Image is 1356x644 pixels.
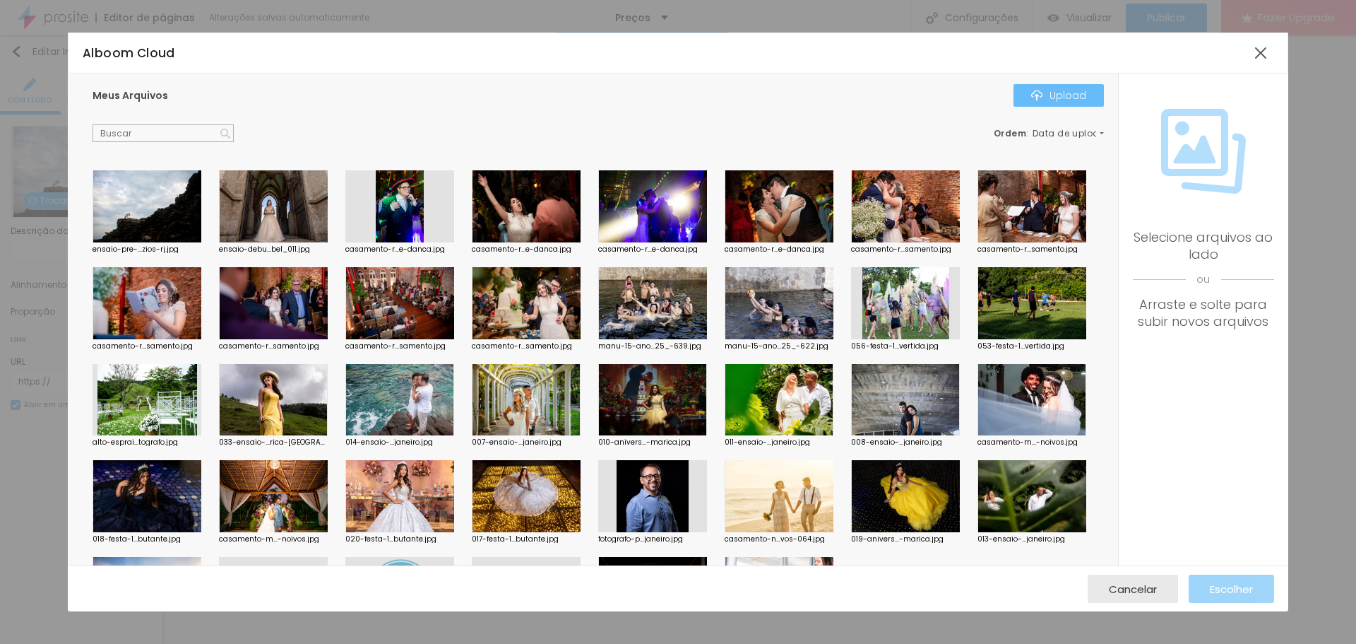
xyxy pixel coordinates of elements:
[725,246,833,253] div: casamento-r...e-danca.jpg
[1133,263,1274,296] span: ou
[977,246,1086,253] div: casamento-r...samento.jpg
[83,45,175,62] span: Alboom Cloud
[93,124,234,143] input: Buscar
[93,439,201,446] div: alto-esprai...tografo.jpg
[851,536,960,543] div: 019-anivers...-marica.jpg
[219,343,328,350] div: casamento-r...samento.jpg
[977,343,1086,350] div: 053-festa-1...vertida.jpg
[219,246,328,253] div: ensaio-debu...bel_011.jpg
[345,536,454,543] div: 020-festa-1...butante.jpg
[1013,84,1104,107] button: IconeUpload
[851,246,960,253] div: casamento-r...samento.jpg
[219,439,328,446] div: 033-ensaio-...rica-[GEOGRAPHIC_DATA]jpg
[1133,229,1274,330] div: Selecione arquivos ao lado Arraste e solte para subir novos arquivos
[93,343,201,350] div: casamento-r...samento.jpg
[598,536,707,543] div: fotografo-p...janeiro.jpg
[598,343,707,350] div: manu-15-ano...25_-639.jpg
[725,536,833,543] div: casamento-n...vos-064.jpg
[725,439,833,446] div: 011-ensaio-...janeiro.jpg
[93,246,201,253] div: ensaio-pre-...zios-rj.jpg
[1210,583,1253,595] span: Escolher
[472,536,581,543] div: 017-festa-1...butante.jpg
[1189,575,1274,603] button: Escolher
[345,246,454,253] div: casamento-r...e-danca.jpg
[472,439,581,446] div: 007-ensaio-...janeiro.jpg
[345,343,454,350] div: casamento-r...samento.jpg
[1033,129,1106,138] span: Data de upload
[1161,109,1246,194] img: Icone
[1109,583,1157,595] span: Cancelar
[93,88,168,103] span: Meus Arquivos
[472,343,581,350] div: casamento-r...samento.jpg
[725,343,833,350] div: manu-15-ano...25_-622.jpg
[851,343,960,350] div: 056-festa-1...vertida.jpg
[219,536,328,543] div: casamento-m...-noivos.jpg
[345,439,454,446] div: 014-ensaio-...janeiro.jpg
[994,127,1027,139] span: Ordem
[977,439,1086,446] div: casamento-m...-noivos.jpg
[598,246,707,253] div: casamento-r...e-danca.jpg
[1088,575,1178,603] button: Cancelar
[93,536,201,543] div: 018-festa-1...butante.jpg
[598,439,707,446] div: 010-anivers...-marica.jpg
[220,129,230,139] img: Icone
[977,536,1086,543] div: 013-ensaio-...janeiro.jpg
[851,439,960,446] div: 008-ensaio-...janeiro.jpg
[994,129,1104,138] div: :
[472,246,581,253] div: casamento-r...e-danca.jpg
[1031,90,1042,101] img: Icone
[1031,90,1086,101] div: Upload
